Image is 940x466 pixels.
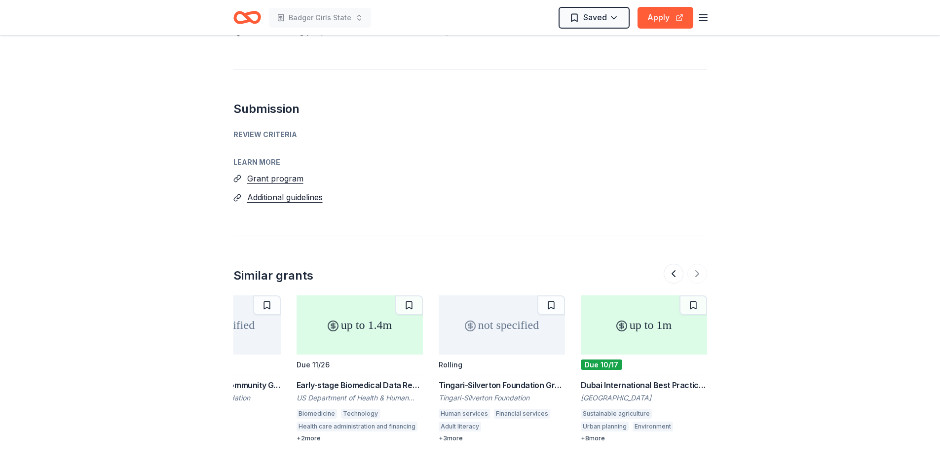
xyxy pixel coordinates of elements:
a: up to 1mDue 10/17Dubai International Best Practices Award for Sustainable Development[GEOGRAPHIC_... [581,295,707,442]
div: + 8 more [581,434,707,442]
button: Grant program [247,172,303,185]
span: Saved [583,11,607,24]
div: up to 1.4m [297,295,423,355]
button: Badger Girls State [269,8,371,28]
div: Review Criteria [233,129,707,141]
div: Learn more [233,156,707,168]
div: Environment [633,422,673,431]
div: Due 10/17 [581,359,622,370]
div: Rolling [439,360,462,369]
button: Apply [638,7,693,29]
div: + 2 more [297,434,423,442]
div: up to 1m [581,295,707,355]
div: Financial services [494,409,550,419]
div: Human services [439,409,490,419]
div: Tingari-Silverton Foundation Grant [439,379,565,391]
a: Home [233,6,261,29]
div: Sustainable agriculture [581,409,652,419]
div: Health care administration and financing [297,422,417,431]
div: US Department of Health & Human Services: National Institutes of Health (NIH) [297,393,423,403]
div: Tingari-Silverton Foundation [439,393,565,403]
div: Adult literacy [439,422,481,431]
a: not specifiedRollingTingari-Silverton Foundation GrantTingari-Silverton FoundationHuman servicesF... [439,295,565,442]
button: Additional guidelines [247,191,323,204]
div: Urban planning [581,422,629,431]
div: STEM education [224,422,275,431]
span: Badger Girls State [289,12,351,24]
div: Due 11/26 [297,360,330,369]
div: [GEOGRAPHIC_DATA] [581,393,707,403]
div: Early-stage Biomedical Data Repositories and Knowledgebases (R24 Clinical Trial Not Allowed) [297,379,423,391]
div: Dubai International Best Practices Award for Sustainable Development [581,379,707,391]
div: Technology [341,409,380,419]
a: up to 1.4mDue 11/26Early-stage Biomedical Data Repositories and Knowledgebases (R24 Clinical Tria... [297,295,423,442]
div: Similar grants [233,268,313,284]
div: Biomedicine [297,409,337,419]
div: not specified [439,295,565,355]
button: Saved [559,7,630,29]
div: + 3 more [439,434,565,442]
h2: Submission [233,101,707,117]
